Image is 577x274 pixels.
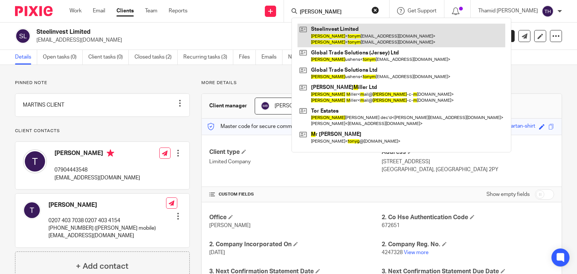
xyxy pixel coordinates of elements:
img: Pixie [15,6,53,16]
a: Client tasks (0) [88,50,129,65]
p: [EMAIL_ADDRESS][DOMAIN_NAME] [48,232,166,239]
h4: [PERSON_NAME] [54,149,140,159]
p: More details [201,80,562,86]
p: 0207 403 7038 0207 403 4154 [PHONE_NUMBER] ([PERSON_NAME] mobile) [48,217,166,232]
p: 07904443548 [54,166,140,174]
span: [PERSON_NAME] [209,223,251,228]
a: Notes (1) [288,50,316,65]
p: [STREET_ADDRESS] [382,158,554,166]
p: Master code for secure communications and files [207,123,337,130]
a: Clients [116,7,134,15]
p: Thamid [PERSON_NAME] [478,7,538,15]
a: Emails [261,50,282,65]
img: svg%3E [23,201,41,219]
input: Search [299,9,367,16]
a: Open tasks (0) [43,50,83,65]
label: Show empty fields [486,191,530,198]
a: Work [69,7,82,15]
a: Email [93,7,105,15]
p: [GEOGRAPHIC_DATA], [GEOGRAPHIC_DATA] 2PY [382,166,554,173]
p: [EMAIL_ADDRESS][DOMAIN_NAME] [36,36,460,44]
span: [DATE] [209,250,225,255]
span: [PERSON_NAME] [275,103,316,108]
h4: Office [209,214,382,221]
img: svg%3E [15,28,31,44]
a: Files [239,50,256,65]
h4: CUSTOM FIELDS [209,191,382,197]
h4: + Add contact [76,260,128,272]
img: svg%3E [261,101,270,110]
a: Closed tasks (2) [134,50,178,65]
p: [EMAIL_ADDRESS][DOMAIN_NAME] [54,174,140,182]
h2: Steelinvest Limited [36,28,375,36]
h4: 2. Co Hse Authentication Code [382,214,554,221]
img: svg%3E [542,5,554,17]
a: Recurring tasks (3) [183,50,233,65]
button: Clear [372,6,379,14]
a: Team [145,7,157,15]
a: Reports [169,7,187,15]
p: Limited Company [209,158,382,166]
i: Primary [107,149,114,157]
a: View more [404,250,429,255]
img: svg%3E [23,149,47,173]
span: Get Support [408,8,437,14]
h4: 2. Company Incorporated On [209,241,382,248]
h4: Client type [209,148,382,156]
p: Pinned note [15,80,190,86]
span: 672651 [382,223,400,228]
span: 4247328 [382,250,403,255]
h3: Client manager [209,102,247,110]
a: Details [15,50,37,65]
h4: [PERSON_NAME] [48,201,166,209]
p: Client contacts [15,128,190,134]
h4: 2. Company Reg. No. [382,241,554,248]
